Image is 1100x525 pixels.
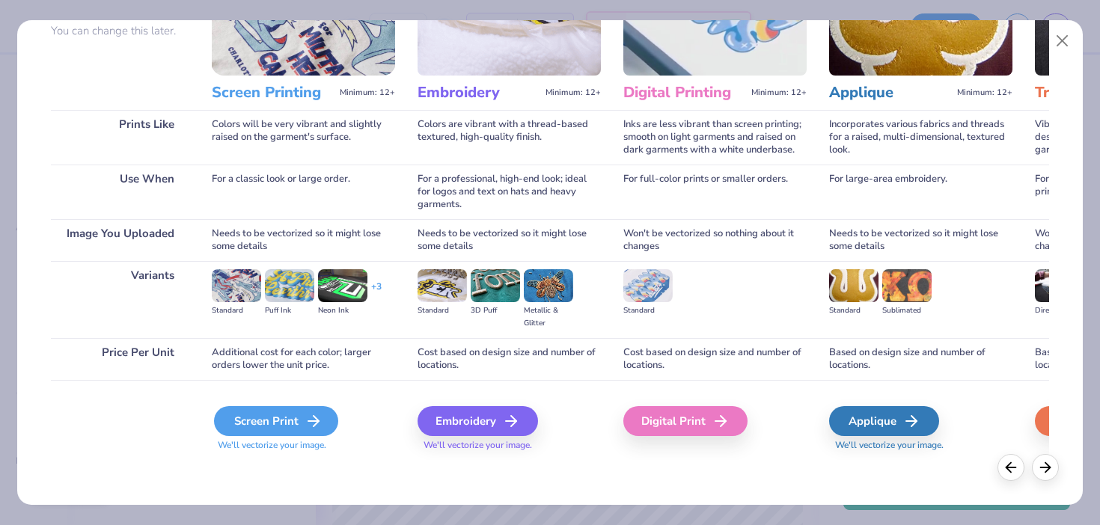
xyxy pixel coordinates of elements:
[623,110,807,165] div: Inks are less vibrant than screen printing; smooth on light garments and raised on dark garments ...
[751,87,807,98] span: Minimum: 12+
[371,280,382,306] div: + 3
[318,304,367,317] div: Neon Ink
[1035,304,1084,317] div: Direct-to-film
[212,304,261,317] div: Standard
[882,304,932,317] div: Sublimated
[957,87,1012,98] span: Minimum: 12+
[623,304,673,317] div: Standard
[418,439,601,452] span: We'll vectorize your image.
[51,261,189,338] div: Variants
[418,83,540,102] h3: Embroidery
[829,165,1012,219] div: For large-area embroidery.
[1048,27,1077,55] button: Close
[829,406,939,436] div: Applique
[524,304,573,330] div: Metallic & Glitter
[829,219,1012,261] div: Needs to be vectorized so it might lose some details
[214,406,338,436] div: Screen Print
[212,110,395,165] div: Colors will be very vibrant and slightly raised on the garment's surface.
[265,304,314,317] div: Puff Ink
[418,165,601,219] div: For a professional, high-end look; ideal for logos and text on hats and heavy garments.
[212,83,334,102] h3: Screen Printing
[418,406,538,436] div: Embroidery
[340,87,395,98] span: Minimum: 12+
[882,269,932,302] img: Sublimated
[623,83,745,102] h3: Digital Printing
[418,304,467,317] div: Standard
[829,110,1012,165] div: Incorporates various fabrics and threads for a raised, multi-dimensional, textured look.
[418,219,601,261] div: Needs to be vectorized so it might lose some details
[212,165,395,219] div: For a classic look or large order.
[829,304,879,317] div: Standard
[524,269,573,302] img: Metallic & Glitter
[418,269,467,302] img: Standard
[418,110,601,165] div: Colors are vibrant with a thread-based textured, high-quality finish.
[546,87,601,98] span: Minimum: 12+
[471,304,520,317] div: 3D Puff
[623,219,807,261] div: Won't be vectorized so nothing about it changes
[623,338,807,380] div: Cost based on design size and number of locations.
[212,439,395,452] span: We'll vectorize your image.
[51,338,189,380] div: Price Per Unit
[1035,269,1084,302] img: Direct-to-film
[51,25,189,37] p: You can change this later.
[623,406,748,436] div: Digital Print
[212,269,261,302] img: Standard
[623,165,807,219] div: For full-color prints or smaller orders.
[265,269,314,302] img: Puff Ink
[51,165,189,219] div: Use When
[471,269,520,302] img: 3D Puff
[623,269,673,302] img: Standard
[51,110,189,165] div: Prints Like
[418,338,601,380] div: Cost based on design size and number of locations.
[829,338,1012,380] div: Based on design size and number of locations.
[212,219,395,261] div: Needs to be vectorized so it might lose some details
[829,83,951,102] h3: Applique
[212,338,395,380] div: Additional cost for each color; larger orders lower the unit price.
[51,219,189,261] div: Image You Uploaded
[318,269,367,302] img: Neon Ink
[829,269,879,302] img: Standard
[829,439,1012,452] span: We'll vectorize your image.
